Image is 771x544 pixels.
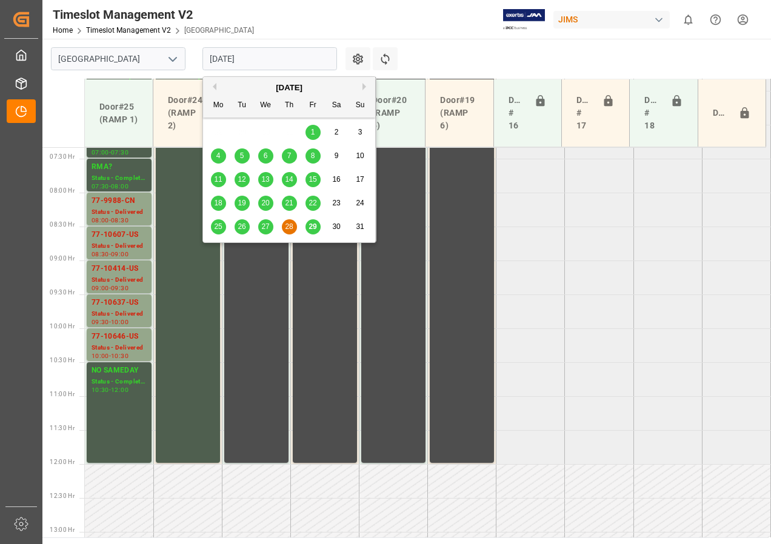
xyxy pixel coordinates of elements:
[329,196,344,211] div: Choose Saturday, August 23rd, 2025
[50,153,75,160] span: 07:30 Hr
[92,275,147,285] div: Status - Delivered
[92,229,147,241] div: 77-10607-US
[305,219,321,234] div: Choose Friday, August 29th, 2025
[258,219,273,234] div: Choose Wednesday, August 27th, 2025
[353,98,368,113] div: Su
[261,222,269,231] span: 27
[353,196,368,211] div: Choose Sunday, August 24th, 2025
[258,196,273,211] div: Choose Wednesday, August 20th, 2025
[335,128,339,136] span: 2
[92,343,147,353] div: Status - Delivered
[235,148,250,164] div: Choose Tuesday, August 5th, 2025
[216,151,221,160] span: 4
[261,199,269,207] span: 20
[92,217,109,223] div: 08:00
[50,357,75,363] span: 10:30 Hr
[214,199,222,207] span: 18
[109,387,111,393] div: -
[305,98,321,113] div: Fr
[111,387,128,393] div: 12:00
[111,353,128,359] div: 10:30
[109,217,111,223] div: -
[353,172,368,187] div: Choose Sunday, August 17th, 2025
[51,47,185,70] input: Type to search/select
[435,89,483,137] div: Door#19 (RAMP 6)
[50,255,75,262] span: 09:00 Hr
[50,323,75,330] span: 10:00 Hr
[282,148,297,164] div: Choose Thursday, August 7th, 2025
[311,128,315,136] span: 1
[109,319,111,325] div: -
[109,184,111,189] div: -
[211,196,226,211] div: Choose Monday, August 18th, 2025
[211,172,226,187] div: Choose Monday, August 11th, 2025
[639,89,665,137] div: Doors # 18
[92,297,147,309] div: 77-10637-US
[305,196,321,211] div: Choose Friday, August 22nd, 2025
[92,150,109,155] div: 07:00
[309,175,316,184] span: 15
[285,175,293,184] span: 14
[305,172,321,187] div: Choose Friday, August 15th, 2025
[332,175,340,184] span: 16
[203,82,375,94] div: [DATE]
[356,199,364,207] span: 24
[332,199,340,207] span: 23
[92,309,147,319] div: Status - Delivered
[50,289,75,296] span: 09:30 Hr
[309,222,316,231] span: 29
[367,89,415,137] div: Door#20 (RAMP 5)
[240,151,244,160] span: 5
[202,47,337,70] input: DD-MM-YYYY
[329,98,344,113] div: Sa
[207,121,372,239] div: month 2025-08
[358,128,362,136] span: 3
[702,6,729,33] button: Help Center
[50,425,75,431] span: 11:30 Hr
[53,26,73,35] a: Home
[282,196,297,211] div: Choose Thursday, August 21st, 2025
[86,26,171,35] a: Timeslot Management V2
[235,172,250,187] div: Choose Tuesday, August 12th, 2025
[109,353,111,359] div: -
[92,365,147,377] div: NO SAMEDAY
[53,5,254,24] div: Timeslot Management V2
[258,172,273,187] div: Choose Wednesday, August 13th, 2025
[50,459,75,465] span: 12:00 Hr
[258,98,273,113] div: We
[235,98,250,113] div: Tu
[356,151,364,160] span: 10
[282,98,297,113] div: Th
[214,175,222,184] span: 11
[287,151,292,160] span: 7
[109,285,111,291] div: -
[163,89,211,137] div: Door#24 (RAMP 2)
[329,148,344,164] div: Choose Saturday, August 9th, 2025
[353,219,368,234] div: Choose Sunday, August 31st, 2025
[92,387,109,393] div: 10:30
[675,6,702,33] button: show 0 new notifications
[285,199,293,207] span: 21
[311,151,315,160] span: 8
[92,285,109,291] div: 09:00
[503,9,545,30] img: Exertis%20JAM%20-%20Email%20Logo.jpg_1722504956.jpg
[329,172,344,187] div: Choose Saturday, August 16th, 2025
[111,217,128,223] div: 08:30
[214,222,222,231] span: 25
[553,11,670,28] div: JIMS
[50,526,75,533] span: 13:00 Hr
[258,148,273,164] div: Choose Wednesday, August 6th, 2025
[305,125,321,140] div: Choose Friday, August 1st, 2025
[111,319,128,325] div: 10:00
[95,96,143,131] div: Door#25 (RAMP 1)
[235,196,250,211] div: Choose Tuesday, August 19th, 2025
[332,222,340,231] span: 30
[92,184,109,189] div: 07:30
[235,219,250,234] div: Choose Tuesday, August 26th, 2025
[238,222,245,231] span: 26
[504,89,529,137] div: Doors # 16
[92,173,147,184] div: Status - Completed
[163,50,181,68] button: open menu
[92,377,147,387] div: Status - Completed
[111,285,128,291] div: 09:30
